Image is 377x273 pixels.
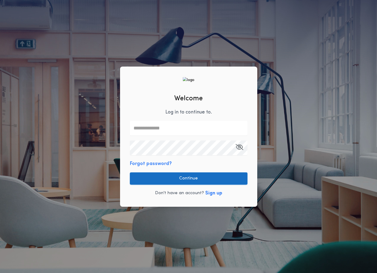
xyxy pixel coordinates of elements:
[130,172,247,185] button: Continue
[205,190,222,197] button: Sign up
[155,190,204,196] p: Don't have an account?
[174,94,203,104] h2: Welcome
[165,109,212,116] p: Log in to continue to .
[183,77,194,83] img: logo
[130,160,172,167] button: Forgot password?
